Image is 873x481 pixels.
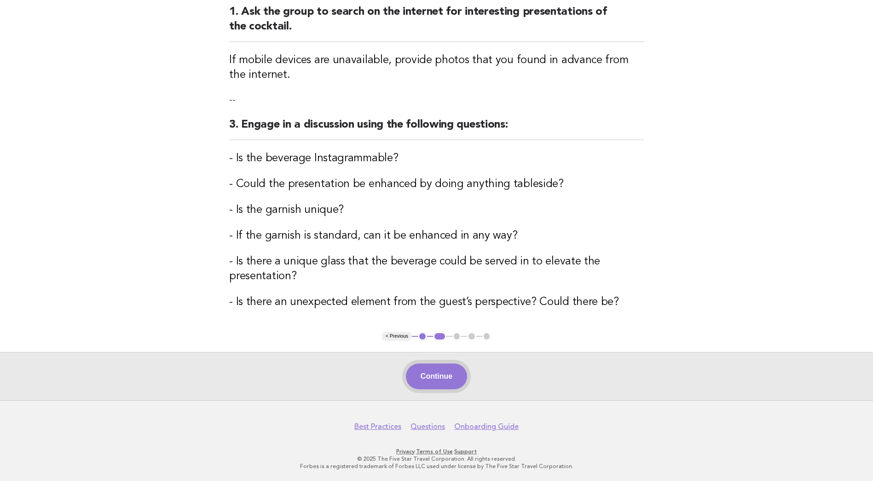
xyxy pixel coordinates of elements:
button: Continue [406,364,467,389]
h2: 1. Ask the group to search on the internet for interesting presentations of the cocktail. [229,5,644,42]
button: 2 [433,332,446,341]
a: Questions [410,422,445,431]
h3: - Is the beverage Instagrammable? [229,151,644,166]
a: Onboarding Guide [454,422,519,431]
h3: - Is there a unique glass that the beverage could be served in to elevate the presentation? [229,254,644,284]
p: -- [229,94,644,106]
a: Terms of Use [416,448,453,455]
h3: - Could the presentation be enhanced by doing anything tableside? [229,177,644,192]
h3: - Is there an unexpected element from the guest’s perspective? Could there be? [229,295,644,310]
h3: If mobile devices are unavailable, provide photos that you found in advance from the internet. [229,53,644,82]
p: · · [155,448,718,455]
button: < Previous [382,332,412,341]
h3: - If the garnish is standard, can it be enhanced in any way? [229,229,644,243]
button: 1 [418,332,427,341]
a: Best Practices [354,422,401,431]
a: Support [454,448,477,455]
h3: - Is the garnish unique? [229,203,644,217]
a: Privacy [396,448,415,455]
p: Forbes is a registered trademark of Forbes LLC used under license by The Five Star Travel Corpora... [155,463,718,470]
h2: 3. Engage in a discussion using the following questions: [229,117,644,140]
p: © 2025 The Five Star Travel Corporation. All rights reserved. [155,455,718,463]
